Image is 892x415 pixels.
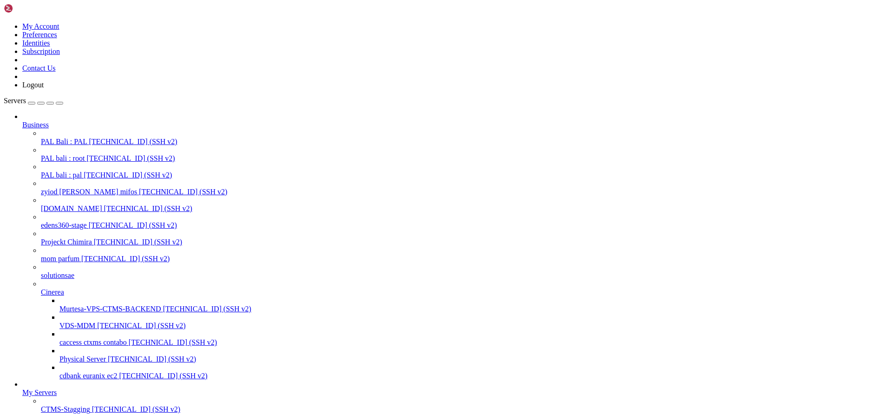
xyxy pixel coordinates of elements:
[41,397,888,414] li: CTMS-Stagging [TECHNICAL_ID] (SSH v2)
[4,97,63,105] a: Servers
[59,322,95,329] span: VDS-MDM
[41,188,888,196] a: zyiod [PERSON_NAME] mifos [TECHNICAL_ID] (SSH v2)
[41,138,888,146] a: PAL Bali : PAL [TECHNICAL_ID] (SSH v2)
[41,221,888,230] a: edens360-stage [TECHNICAL_ID] (SSH v2)
[22,389,888,397] a: My Servers
[89,138,177,145] span: [TECHNICAL_ID] (SSH v2)
[59,305,161,313] span: Murtesa-VPS-CTMS-BACKEND
[129,338,217,346] span: [TECHNICAL_ID] (SSH v2)
[41,213,888,230] li: edens360-stage [TECHNICAL_ID] (SSH v2)
[4,4,57,13] img: Shellngn
[97,322,185,329] span: [TECHNICAL_ID] (SSH v2)
[41,163,888,179] li: PAL bali : pal [TECHNICAL_ID] (SSH v2)
[41,238,92,246] span: Projeckt Chimira
[59,338,888,347] a: caccess ctxms contabo [TECHNICAL_ID] (SSH v2)
[41,263,888,280] li: solutionsae
[59,322,888,330] a: VDS-MDM [TECHNICAL_ID] (SSH v2)
[41,129,888,146] li: PAL Bali : PAL [TECHNICAL_ID] (SSH v2)
[59,305,888,313] a: Murtesa-VPS-CTMS-BACKEND [TECHNICAL_ID] (SSH v2)
[59,363,888,380] li: cdbank euranix ec2 [TECHNICAL_ID] (SSH v2)
[41,246,888,263] li: mom parfum [TECHNICAL_ID] (SSH v2)
[22,389,57,396] span: My Servers
[94,238,182,246] span: [TECHNICAL_ID] (SSH v2)
[59,296,888,313] li: Murtesa-VPS-CTMS-BACKEND [TECHNICAL_ID] (SSH v2)
[22,112,888,380] li: Business
[41,221,87,229] span: edens360-stage
[22,121,888,129] a: Business
[41,271,888,280] a: solutionsae
[59,338,127,346] span: caccess ctxms contabo
[59,355,106,363] span: Physical Server
[22,47,60,55] a: Subscription
[41,179,888,196] li: zyiod [PERSON_NAME] mifos [TECHNICAL_ID] (SSH v2)
[41,288,888,296] a: Cinerea
[59,372,888,380] a: cdbank euranix ec2 [TECHNICAL_ID] (SSH v2)
[119,372,207,380] span: [TECHNICAL_ID] (SSH v2)
[41,204,102,212] span: [DOMAIN_NAME]
[22,81,44,89] a: Logout
[59,313,888,330] li: VDS-MDM [TECHNICAL_ID] (SSH v2)
[22,39,50,47] a: Identities
[41,288,64,296] span: Cinerea
[59,347,888,363] li: Physical Server [TECHNICAL_ID] (SSH v2)
[41,405,90,413] span: CTMS-Stagging
[41,204,888,213] a: [DOMAIN_NAME] [TECHNICAL_ID] (SSH v2)
[41,188,137,196] span: zyiod [PERSON_NAME] mifos
[59,372,117,380] span: cdbank euranix ec2
[41,255,79,263] span: mom parfum
[22,64,56,72] a: Contact Us
[41,238,888,246] a: Projeckt Chimira [TECHNICAL_ID] (SSH v2)
[84,171,172,179] span: [TECHNICAL_ID] (SSH v2)
[41,138,87,145] span: PAL Bali : PAL
[41,171,82,179] span: PAL bali : pal
[4,97,26,105] span: Servers
[41,280,888,380] li: Cinerea
[163,305,251,313] span: [TECHNICAL_ID] (SSH v2)
[81,255,170,263] span: [TECHNICAL_ID] (SSH v2)
[59,355,888,363] a: Physical Server [TECHNICAL_ID] (SSH v2)
[22,22,59,30] a: My Account
[22,31,57,39] a: Preferences
[41,230,888,246] li: Projeckt Chimira [TECHNICAL_ID] (SSH v2)
[22,121,49,129] span: Business
[104,204,192,212] span: [TECHNICAL_ID] (SSH v2)
[41,154,85,162] span: PAL bali : root
[139,188,227,196] span: [TECHNICAL_ID] (SSH v2)
[41,405,888,414] a: CTMS-Stagging [TECHNICAL_ID] (SSH v2)
[86,154,175,162] span: [TECHNICAL_ID] (SSH v2)
[59,330,888,347] li: caccess ctxms contabo [TECHNICAL_ID] (SSH v2)
[92,405,180,413] span: [TECHNICAL_ID] (SSH v2)
[41,154,888,163] a: PAL bali : root [TECHNICAL_ID] (SSH v2)
[41,196,888,213] li: [DOMAIN_NAME] [TECHNICAL_ID] (SSH v2)
[41,171,888,179] a: PAL bali : pal [TECHNICAL_ID] (SSH v2)
[108,355,196,363] span: [TECHNICAL_ID] (SSH v2)
[41,271,74,279] span: solutionsae
[89,221,177,229] span: [TECHNICAL_ID] (SSH v2)
[41,146,888,163] li: PAL bali : root [TECHNICAL_ID] (SSH v2)
[41,255,888,263] a: mom parfum [TECHNICAL_ID] (SSH v2)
